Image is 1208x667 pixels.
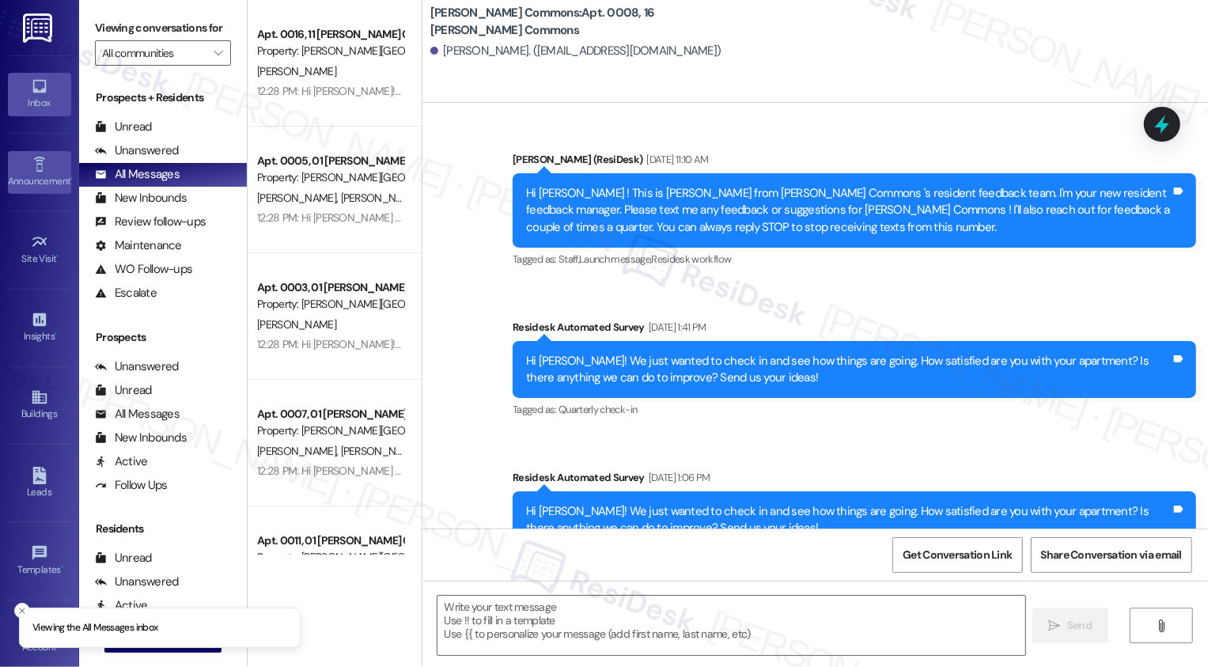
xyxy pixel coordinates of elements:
div: Hi [PERSON_NAME] ! This is [PERSON_NAME] from [PERSON_NAME] Commons 's resident feedback team. I'... [526,185,1171,236]
a: Leads [8,462,71,505]
p: Viewing the All Messages inbox [32,621,158,635]
span: [PERSON_NAME] [257,191,341,205]
span: • [57,251,59,262]
div: Follow Ups [95,477,168,494]
button: Share Conversation via email [1031,537,1192,573]
div: Property: [PERSON_NAME][GEOGRAPHIC_DATA] [257,43,403,59]
i:  [214,47,222,59]
div: [PERSON_NAME]. ([EMAIL_ADDRESS][DOMAIN_NAME]) [430,43,721,59]
div: Tagged as: [513,398,1196,421]
span: Share Conversation via email [1041,547,1182,563]
div: Active [95,453,148,470]
i:  [1049,620,1061,632]
div: Hi [PERSON_NAME]! We just wanted to check in and see how things are going. How satisfied are you ... [526,353,1171,387]
button: Close toast [14,603,30,619]
div: Apt. 0016, 11 [PERSON_NAME] Commons [257,26,403,43]
div: Property: [PERSON_NAME][GEOGRAPHIC_DATA] [257,423,403,439]
span: [PERSON_NAME] [257,317,336,332]
span: Launch message , [579,252,651,266]
div: Tagged as: [513,248,1196,271]
div: Unread [95,119,152,135]
div: Maintenance [95,237,182,254]
div: Unread [95,382,152,399]
span: [PERSON_NAME] [340,191,419,205]
span: Staff , [559,252,579,266]
div: Property: [PERSON_NAME][GEOGRAPHIC_DATA] [257,169,403,186]
div: New Inbounds [95,430,187,446]
span: Send [1067,617,1092,634]
div: Property: [PERSON_NAME][GEOGRAPHIC_DATA] [257,296,403,313]
span: Get Conversation Link [903,547,1012,563]
input: All communities [102,40,206,66]
div: New Inbounds [95,190,187,207]
div: Escalate [95,285,157,301]
span: [PERSON_NAME] [257,64,336,78]
div: Prospects + Residents [79,89,247,106]
div: Apt. 0003, 01 [PERSON_NAME] Commons [257,279,403,296]
span: [PERSON_NAME] [340,444,419,458]
div: 12:28 PM: Hi [PERSON_NAME]! Friendly Reminder: Don't miss the [PERSON_NAME] Yard Sale [DATE] and ... [257,84,1196,98]
div: [DATE] 1:41 PM [645,319,706,335]
div: All Messages [95,166,180,183]
a: Insights • [8,306,71,349]
a: Inbox [8,73,71,116]
div: All Messages [95,406,180,423]
span: [PERSON_NAME] [257,444,341,458]
div: Unread [95,550,152,567]
a: Site Visit • [8,229,71,271]
button: Send [1032,608,1109,643]
div: Apt. 0011, 01 [PERSON_NAME] Commons [257,532,403,549]
div: 12:28 PM: Hi [PERSON_NAME]! Friendly Reminder: Don't miss the [PERSON_NAME] Yard Sale [DATE] and ... [257,337,1196,351]
div: Residents [79,521,247,537]
i:  [1156,620,1168,632]
a: Buildings [8,384,71,426]
div: Residesk Automated Survey [513,469,1196,491]
div: Residesk Automated Survey [513,319,1196,341]
label: Viewing conversations for [95,16,231,40]
span: Residesk workflow [651,252,731,266]
div: Unanswered [95,358,179,375]
div: Hi [PERSON_NAME]! We just wanted to check in and see how things are going. How satisfied are you ... [526,503,1171,537]
div: [PERSON_NAME] (ResiDesk) [513,151,1196,173]
div: [DATE] 11:10 AM [643,151,709,168]
button: Get Conversation Link [892,537,1022,573]
img: ResiDesk Logo [23,13,55,43]
div: Prospects [79,329,247,346]
span: Quarterly check-in [559,403,637,416]
div: Review follow-ups [95,214,206,230]
b: [PERSON_NAME] Commons: Apt. 0008, 16 [PERSON_NAME] Commons [430,5,747,39]
div: Property: [PERSON_NAME][GEOGRAPHIC_DATA] [257,549,403,566]
div: [DATE] 1:06 PM [645,469,710,486]
span: • [61,562,63,573]
div: Unanswered [95,142,179,159]
span: • [55,328,57,339]
a: Account [8,617,71,660]
div: Apt. 0007, 01 [PERSON_NAME][GEOGRAPHIC_DATA] [257,406,403,423]
span: • [70,173,73,184]
div: Unanswered [95,574,179,590]
a: Templates • [8,540,71,582]
div: Apt. 0005, 01 [PERSON_NAME] Commons [257,153,403,169]
div: WO Follow-ups [95,261,192,278]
